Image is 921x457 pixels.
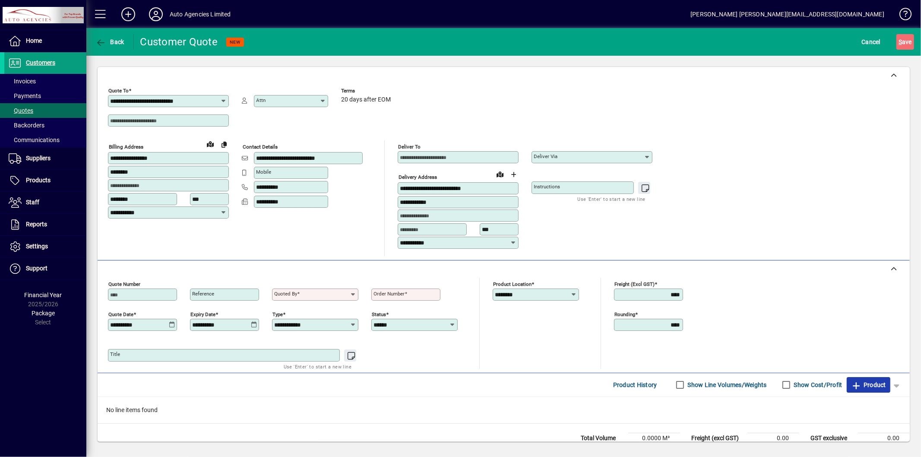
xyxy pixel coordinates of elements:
mat-label: Title [110,351,120,357]
app-page-header-button: Back [86,34,134,50]
a: Settings [4,236,86,257]
mat-label: Mobile [256,169,271,175]
mat-label: Instructions [534,184,560,190]
span: Products [26,177,51,184]
span: Invoices [9,78,36,85]
span: Financial Year [25,292,62,298]
button: Save [896,34,914,50]
mat-hint: Use 'Enter' to start a new line [284,362,351,371]
td: 0.00 [858,433,910,443]
span: Home [26,37,42,44]
mat-label: Order number [373,291,405,297]
a: Home [4,30,86,52]
span: 20 days after EOM [341,96,391,103]
span: Cancel [862,35,881,49]
label: Show Line Volumes/Weights [686,381,767,389]
mat-label: Quote To [108,88,129,94]
span: Customers [26,59,55,66]
span: Quotes [9,107,33,114]
mat-label: Reference [192,291,214,297]
td: GST exclusive [806,433,858,443]
span: Payments [9,92,41,99]
mat-label: Deliver To [398,144,421,150]
mat-label: Rounding [614,311,635,317]
a: Support [4,258,86,279]
td: Total Volume [576,433,628,443]
div: Customer Quote [140,35,218,49]
mat-label: Type [272,311,283,317]
td: 0.0000 M³ [628,433,680,443]
a: View on map [203,137,217,151]
button: Profile [142,6,170,22]
mat-label: Quote date [108,311,133,317]
mat-label: Deliver via [534,153,557,159]
a: Products [4,170,86,191]
span: ave [899,35,912,49]
button: Copy to Delivery address [217,137,231,151]
label: Show Cost/Profit [792,381,842,389]
mat-label: Quote number [108,281,140,287]
span: Settings [26,243,48,250]
a: Invoices [4,74,86,89]
button: Choose address [507,168,521,181]
td: Freight (excl GST) [687,433,747,443]
a: Communications [4,133,86,147]
span: Communications [9,136,60,143]
span: Backorders [9,122,44,129]
button: Add [114,6,142,22]
span: Terms [341,88,393,94]
div: No line items found [98,397,910,423]
a: Reports [4,214,86,235]
a: Knowledge Base [893,2,910,30]
mat-label: Freight (excl GST) [614,281,655,287]
mat-label: Status [372,311,386,317]
mat-label: Attn [256,97,266,103]
mat-label: Quoted by [274,291,297,297]
mat-label: Expiry date [190,311,215,317]
span: Staff [26,199,39,206]
td: 0.00 [747,433,799,443]
span: S [899,38,902,45]
a: Staff [4,192,86,213]
a: Suppliers [4,148,86,169]
span: Reports [26,221,47,228]
button: Product History [610,377,661,393]
span: Product [851,378,886,392]
span: NEW [230,39,241,45]
a: View on map [493,167,507,181]
div: [PERSON_NAME] [PERSON_NAME][EMAIL_ADDRESS][DOMAIN_NAME] [690,7,884,21]
mat-label: Product location [493,281,532,287]
button: Cancel [860,34,883,50]
button: Back [93,34,127,50]
mat-hint: Use 'Enter' to start a new line [578,194,646,204]
a: Backorders [4,118,86,133]
a: Payments [4,89,86,103]
span: Back [95,38,124,45]
span: Package [32,310,55,317]
span: Support [26,265,47,272]
span: Product History [613,378,657,392]
div: Auto Agencies Limited [170,7,231,21]
span: Suppliers [26,155,51,162]
button: Product [847,377,890,393]
a: Quotes [4,103,86,118]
